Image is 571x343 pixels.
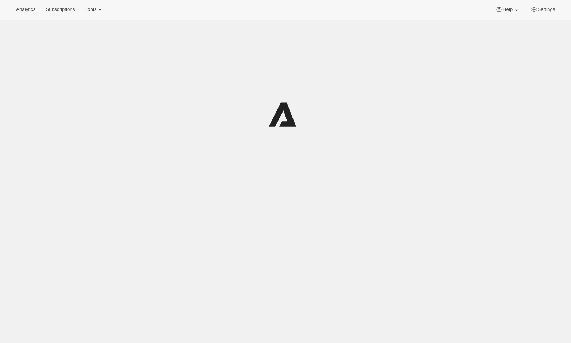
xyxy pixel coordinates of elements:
[81,4,108,15] button: Tools
[537,7,555,12] span: Settings
[85,7,96,12] span: Tools
[41,4,79,15] button: Subscriptions
[526,4,559,15] button: Settings
[502,7,512,12] span: Help
[12,4,40,15] button: Analytics
[491,4,524,15] button: Help
[16,7,35,12] span: Analytics
[46,7,75,12] span: Subscriptions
